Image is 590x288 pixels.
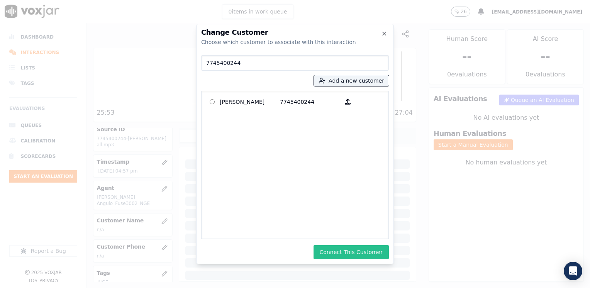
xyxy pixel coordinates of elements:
[564,262,582,280] div: Open Intercom Messenger
[201,55,389,71] input: Search Customers
[201,29,389,36] h2: Change Customer
[280,96,340,108] p: 7745400244
[210,99,215,104] input: [PERSON_NAME] 7745400244
[314,245,389,259] button: Connect This Customer
[314,75,389,86] button: Add a new customer
[340,96,355,108] button: [PERSON_NAME] 7745400244
[201,38,389,46] div: Choose which customer to associate with this interaction
[220,96,280,108] p: [PERSON_NAME]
